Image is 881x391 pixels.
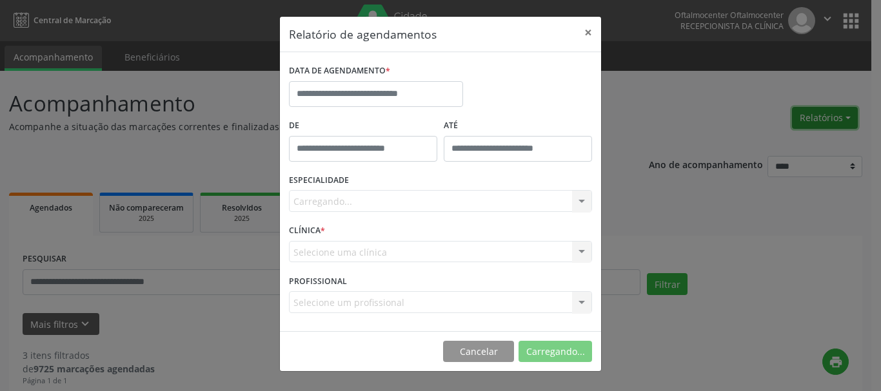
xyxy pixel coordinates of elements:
label: De [289,116,437,136]
button: Cancelar [443,341,514,363]
h5: Relatório de agendamentos [289,26,437,43]
label: PROFISSIONAL [289,271,347,291]
label: ATÉ [444,116,592,136]
label: CLÍNICA [289,221,325,241]
button: Close [575,17,601,48]
label: DATA DE AGENDAMENTO [289,61,390,81]
button: Carregando... [519,341,592,363]
label: ESPECIALIDADE [289,171,349,191]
